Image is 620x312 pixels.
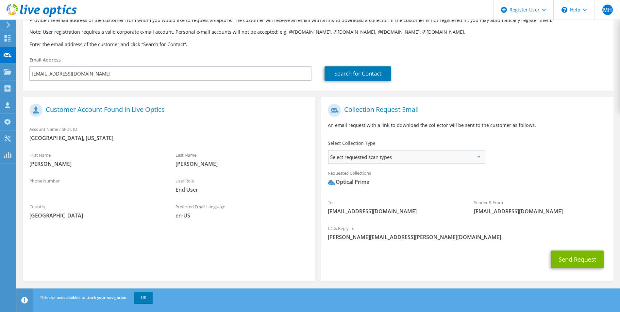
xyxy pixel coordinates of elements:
div: Account Name / SFDC ID [23,122,315,145]
span: MH [602,5,613,15]
label: Select Collection Type [328,140,376,147]
span: - [29,186,162,193]
div: First Name [23,148,169,171]
div: To [321,196,467,218]
span: [PERSON_NAME] [29,160,162,167]
p: An email request with a link to download the collector will be sent to the customer as follows. [328,122,607,129]
p: Note: User registration requires a valid corporate e-mail account. Personal e-mail accounts will ... [29,28,607,36]
span: Select requested scan types [328,150,484,164]
div: Last Name [169,148,315,171]
span: End User [176,186,309,193]
span: [EMAIL_ADDRESS][DOMAIN_NAME] [474,208,607,215]
h1: Collection Request Email [328,104,603,117]
div: Sender & From [467,196,613,218]
a: Search for Contact [325,66,391,81]
span: [GEOGRAPHIC_DATA] [29,212,162,219]
a: OK [134,292,153,303]
p: Provide the email address of the customer from whom you would like to request a capture. The cust... [29,17,607,24]
span: [GEOGRAPHIC_DATA], [US_STATE] [29,134,308,142]
label: Email Address [29,57,61,63]
span: [EMAIL_ADDRESS][DOMAIN_NAME] [328,208,461,215]
span: [PERSON_NAME][EMAIL_ADDRESS][PERSON_NAME][DOMAIN_NAME] [328,234,607,241]
div: Phone Number [23,174,169,197]
div: CC & Reply To [321,221,613,244]
h3: Enter the email address of the customer and click “Search for Contact”. [29,41,607,48]
div: Country [23,200,169,222]
span: en-US [176,212,309,219]
button: Send Request [551,251,604,268]
div: User Role [169,174,315,197]
div: Preferred Email Language [169,200,315,222]
span: This site uses cookies to track your navigation. [40,295,127,300]
div: Requested Collections [321,166,613,192]
svg: \n [561,7,567,13]
h1: Customer Account Found in Live Optics [29,104,305,117]
div: Optical Prime [328,178,369,186]
span: [PERSON_NAME] [176,160,309,167]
